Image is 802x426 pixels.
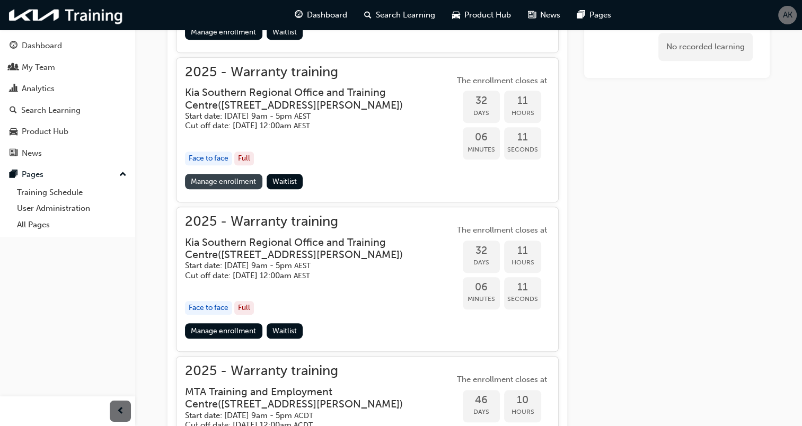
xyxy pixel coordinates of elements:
span: prev-icon [117,405,125,418]
span: 10 [504,394,541,406]
span: chart-icon [10,84,17,94]
span: Australian Eastern Standard Time AEST [294,271,310,280]
div: Pages [22,168,43,181]
div: Dashboard [22,40,62,52]
span: guage-icon [10,41,17,51]
span: 32 [463,245,500,257]
span: Waitlist [272,326,297,335]
span: Australian Eastern Standard Time AEST [294,121,310,130]
a: User Administration [13,200,131,217]
div: Analytics [22,83,55,95]
div: My Team [22,61,55,74]
div: Face to face [185,301,232,315]
span: Hours [504,256,541,269]
span: Dashboard [307,9,347,21]
span: Minutes [463,144,500,156]
button: Pages [4,165,131,184]
div: Face to face [185,152,232,166]
span: 06 [463,131,500,144]
img: kia-training [5,4,127,26]
div: Product Hub [22,126,68,138]
span: The enrollment closes at [454,75,550,87]
span: Australian Eastern Standard Time AEST [294,112,311,121]
span: 11 [504,245,541,257]
span: 11 [504,95,541,107]
span: AK [783,9,792,21]
span: 11 [504,281,541,294]
span: news-icon [528,8,536,22]
button: Waitlist [267,174,303,189]
span: Seconds [504,144,541,156]
span: pages-icon [577,8,585,22]
span: pages-icon [10,170,17,180]
h3: Kia Southern Regional Office and Training Centre ( [STREET_ADDRESS][PERSON_NAME] ) [185,86,437,111]
span: guage-icon [295,8,303,22]
span: 2025 - Warranty training [185,365,454,377]
a: Manage enrollment [185,323,262,339]
a: News [4,144,131,163]
a: All Pages [13,217,131,233]
h3: MTA Training and Employment Centre ( [STREET_ADDRESS][PERSON_NAME] ) [185,386,437,411]
a: Analytics [4,79,131,99]
button: 2025 - Warranty trainingKia Southern Regional Office and Training Centre([STREET_ADDRESS][PERSON_... [185,216,550,343]
span: The enrollment closes at [454,374,550,386]
span: Australian Eastern Standard Time AEST [294,261,311,270]
a: Training Schedule [13,184,131,201]
span: Waitlist [272,177,297,186]
span: Hours [504,107,541,119]
a: guage-iconDashboard [286,4,356,26]
span: car-icon [10,127,17,137]
h5: Cut off date: [DATE] 12:00am [185,271,437,281]
span: search-icon [10,106,17,116]
a: car-iconProduct Hub [444,4,519,26]
span: Pages [589,9,611,21]
span: Days [463,256,500,269]
a: My Team [4,58,131,77]
span: 2025 - Warranty training [185,216,454,228]
span: Product Hub [464,9,511,21]
h5: Start date: [DATE] 9am - 5pm [185,261,437,271]
span: search-icon [364,8,372,22]
button: Waitlist [267,24,303,40]
span: Waitlist [272,28,297,37]
button: AK [778,6,797,24]
button: 2025 - Warranty trainingKia Southern Regional Office and Training Centre([STREET_ADDRESS][PERSON_... [185,66,550,193]
span: 46 [463,394,500,406]
h5: Start date: [DATE] 9am - 5pm [185,411,437,421]
h5: Cut off date: [DATE] 12:00am [185,121,437,131]
a: Product Hub [4,122,131,141]
a: Dashboard [4,36,131,56]
a: Manage enrollment [185,174,262,189]
a: Search Learning [4,101,131,120]
a: search-iconSearch Learning [356,4,444,26]
span: Minutes [463,293,500,305]
button: DashboardMy TeamAnalyticsSearch LearningProduct HubNews [4,34,131,165]
div: No recorded learning [658,33,753,61]
a: Manage enrollment [185,24,262,40]
span: Days [463,406,500,418]
span: 11 [504,131,541,144]
div: Search Learning [21,104,81,117]
span: news-icon [10,149,17,158]
span: people-icon [10,63,17,73]
span: Days [463,107,500,119]
div: News [22,147,42,159]
span: 32 [463,95,500,107]
span: Search Learning [376,9,435,21]
span: The enrollment closes at [454,224,550,236]
a: pages-iconPages [569,4,620,26]
span: News [540,9,560,21]
span: 2025 - Warranty training [185,66,454,78]
span: Australian Central Daylight Time ACDT [294,411,313,420]
button: Waitlist [267,323,303,339]
a: news-iconNews [519,4,569,26]
span: Seconds [504,293,541,305]
div: Full [234,152,254,166]
h3: Kia Southern Regional Office and Training Centre ( [STREET_ADDRESS][PERSON_NAME] ) [185,236,437,261]
div: Full [234,301,254,315]
h5: Start date: [DATE] 9am - 5pm [185,111,437,121]
span: Hours [504,406,541,418]
span: up-icon [119,168,127,182]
